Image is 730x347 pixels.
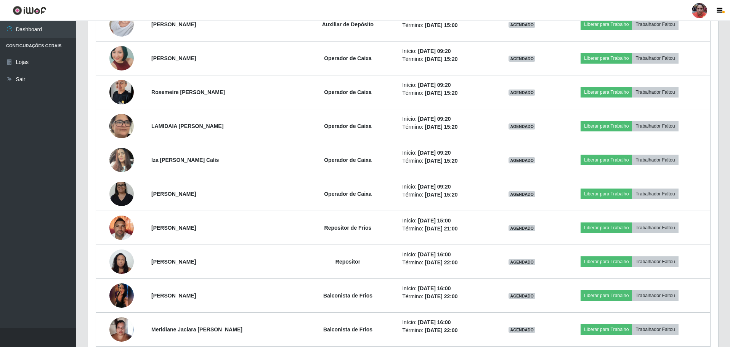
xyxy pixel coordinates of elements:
span: AGENDADO [509,259,535,265]
li: Início: [402,115,490,123]
button: Liberar para Trabalho [581,256,632,267]
strong: Operador de Caixa [324,191,372,197]
strong: Repositor de Frios [324,225,372,231]
li: Início: [402,318,490,326]
time: [DATE] 15:20 [425,158,457,164]
strong: Operador de Caixa [324,89,372,95]
button: Liberar para Trabalho [581,222,632,233]
span: AGENDADO [509,157,535,163]
li: Início: [402,285,490,293]
button: Trabalhador Faltou [632,324,678,335]
strong: LAMIDAIA [PERSON_NAME] [151,123,223,129]
li: Início: [402,81,490,89]
li: Início: [402,183,490,191]
img: 1756231010966.jpeg [109,110,134,142]
time: [DATE] 15:20 [425,192,457,198]
img: 1746739221394.jpeg [109,245,134,278]
strong: [PERSON_NAME] [151,191,196,197]
strong: Operador de Caixa [324,55,372,61]
img: 1752018104421.jpeg [109,32,134,84]
strong: Operador de Caixa [324,123,372,129]
button: Liberar para Trabalho [581,324,632,335]
strong: Meridiane Jaciara [PERSON_NAME] [151,326,242,333]
li: Término: [402,191,490,199]
span: AGENDADO [509,90,535,96]
time: [DATE] 15:00 [425,22,457,28]
time: [DATE] 16:00 [418,251,451,257]
li: Término: [402,21,490,29]
button: Liberar para Trabalho [581,155,632,165]
time: [DATE] 22:00 [425,259,457,265]
img: 1756729068412.jpeg [109,177,134,210]
li: Início: [402,251,490,259]
span: AGENDADO [509,56,535,62]
button: Trabalhador Faltou [632,121,678,131]
time: [DATE] 09:20 [418,48,451,54]
span: AGENDADO [509,22,535,28]
span: AGENDADO [509,327,535,333]
button: Liberar para Trabalho [581,290,632,301]
button: Liberar para Trabalho [581,121,632,131]
button: Liberar para Trabalho [581,53,632,64]
strong: Operador de Caixa [324,157,372,163]
strong: [PERSON_NAME] [151,21,196,27]
time: [DATE] 09:20 [418,82,451,88]
strong: [PERSON_NAME] [151,225,196,231]
button: Trabalhador Faltou [632,19,678,30]
img: 1745291755814.jpeg [109,269,134,323]
strong: [PERSON_NAME] [151,259,196,265]
button: Trabalhador Faltou [632,87,678,98]
button: Trabalhador Faltou [632,222,678,233]
button: Trabalhador Faltou [632,53,678,64]
li: Término: [402,293,490,301]
time: [DATE] 15:20 [425,90,457,96]
li: Término: [402,225,490,233]
img: 1746375892388.jpeg [109,313,134,345]
strong: Auxiliar de Depósito [322,21,374,27]
time: [DATE] 16:00 [418,285,451,291]
span: AGENDADO [509,123,535,130]
img: CoreUI Logo [13,6,47,15]
button: Liberar para Trabalho [581,87,632,98]
time: [DATE] 22:00 [425,327,457,333]
time: [DATE] 22:00 [425,293,457,299]
strong: [PERSON_NAME] [151,55,196,61]
li: Início: [402,149,490,157]
img: 1754675382047.jpeg [109,144,134,176]
strong: [PERSON_NAME] [151,293,196,299]
time: [DATE] 09:20 [418,150,451,156]
time: [DATE] 09:20 [418,184,451,190]
strong: Balconista de Frios [323,326,372,333]
li: Início: [402,217,490,225]
button: Trabalhador Faltou [632,256,678,267]
strong: Iza [PERSON_NAME] Calis [151,157,219,163]
button: Trabalhador Faltou [632,189,678,199]
li: Término: [402,89,490,97]
time: [DATE] 09:20 [418,116,451,122]
span: AGENDADO [509,191,535,197]
strong: Repositor [335,259,360,265]
button: Liberar para Trabalho [581,19,632,30]
img: 1739996135764.jpeg [109,76,134,109]
strong: Balconista de Frios [323,293,372,299]
span: AGENDADO [509,225,535,231]
li: Término: [402,55,490,63]
button: Trabalhador Faltou [632,155,678,165]
li: Início: [402,47,490,55]
li: Término: [402,123,490,131]
time: [DATE] 15:20 [425,124,457,130]
strong: Rosemeire [PERSON_NAME] [151,89,225,95]
time: [DATE] 15:00 [418,217,451,224]
time: [DATE] 15:20 [425,56,457,62]
time: [DATE] 21:00 [425,225,457,232]
span: AGENDADO [509,293,535,299]
button: Trabalhador Faltou [632,290,678,301]
img: 1758367960534.jpeg [109,211,134,244]
li: Término: [402,157,490,165]
li: Término: [402,326,490,334]
time: [DATE] 16:00 [418,319,451,325]
button: Liberar para Trabalho [581,189,632,199]
li: Término: [402,259,490,267]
